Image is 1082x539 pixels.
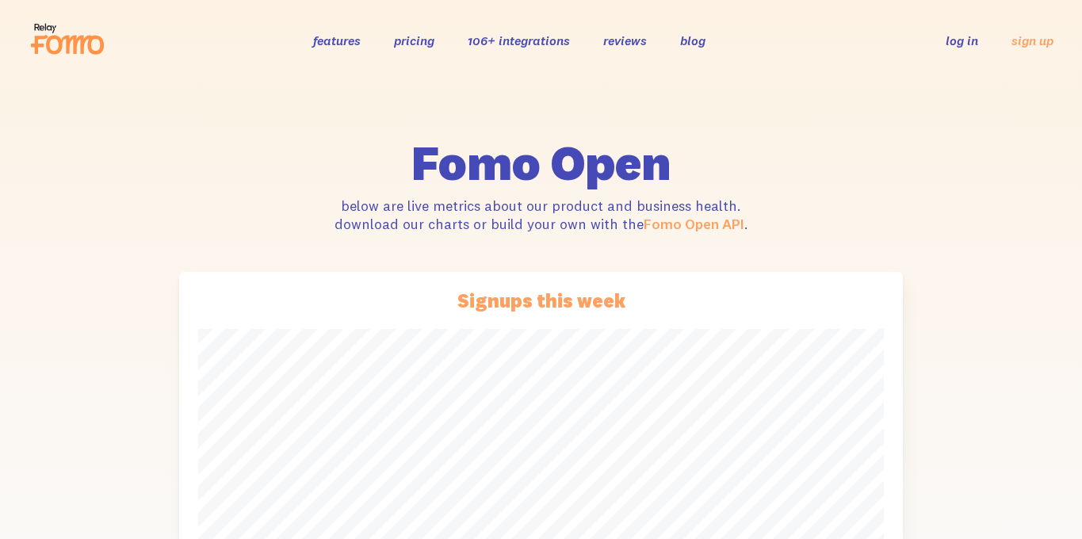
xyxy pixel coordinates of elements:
a: reviews [603,32,647,48]
p: below are live metrics about our product and business health. download our charts or build your o... [327,197,755,234]
a: log in [946,32,978,48]
a: Fomo Open API [644,215,744,233]
h1: Fomo Open [327,138,755,187]
h3: Signups this week [198,291,885,310]
a: pricing [394,32,434,48]
a: blog [680,32,705,48]
a: sign up [1011,32,1053,49]
a: 106+ integrations [468,32,570,48]
a: features [313,32,361,48]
